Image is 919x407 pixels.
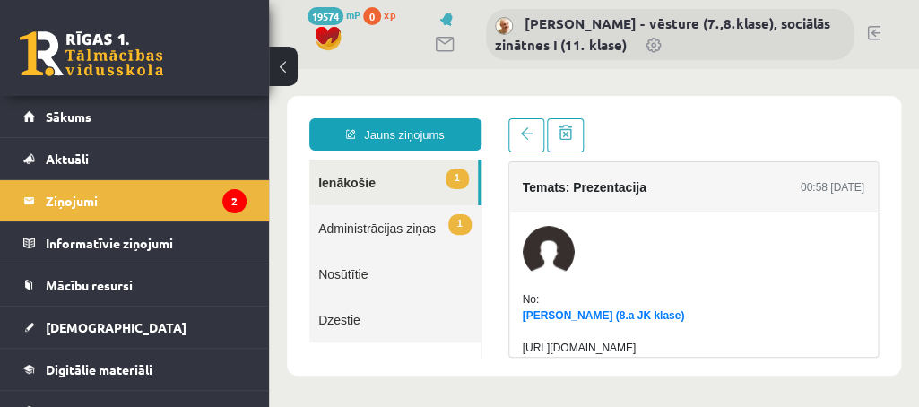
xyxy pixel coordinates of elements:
[532,110,595,126] div: 00:58 [DATE]
[254,222,595,238] div: No:
[40,228,212,273] a: Dzēstie
[254,271,595,287] p: [URL][DOMAIN_NAME]
[23,138,247,179] a: Aktuāli
[254,240,416,253] a: [PERSON_NAME] (8.a JK klase)
[308,7,343,25] span: 19574
[23,349,247,390] a: Digitālie materiāli
[46,108,91,125] span: Sākums
[254,111,377,126] h4: Temats: Prezentacija
[346,7,360,22] span: mP
[254,157,306,209] img: Nikola Studente
[40,136,212,182] a: 1Administrācijas ziņas
[40,49,212,82] a: Jauns ziņojums
[179,145,203,166] span: 1
[363,7,381,25] span: 0
[495,14,830,54] a: [PERSON_NAME] - vēsture (7.,8.klase), sociālās zinātnes I (11. klase)
[46,361,152,377] span: Digitālie materiāli
[495,17,513,35] img: Andris Garabidovičs - vēsture (7.,8.klase), sociālās zinātnes I (11. klase)
[46,222,247,264] legend: Informatīvie ziņojumi
[40,182,212,228] a: Nosūtītie
[23,222,247,264] a: Informatīvie ziņojumi
[177,100,200,120] span: 1
[46,180,247,221] legend: Ziņojumi
[308,7,360,22] a: 19574 mP
[20,31,163,76] a: Rīgas 1. Tālmācības vidusskola
[384,7,395,22] span: xp
[23,264,247,306] a: Mācību resursi
[23,180,247,221] a: Ziņojumi2
[46,319,186,335] span: [DEMOGRAPHIC_DATA]
[46,277,133,293] span: Mācību resursi
[222,189,247,213] i: 2
[40,91,209,136] a: 1Ienākošie
[23,96,247,137] a: Sākums
[46,151,89,167] span: Aktuāli
[23,307,247,348] a: [DEMOGRAPHIC_DATA]
[363,7,404,22] a: 0 xp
